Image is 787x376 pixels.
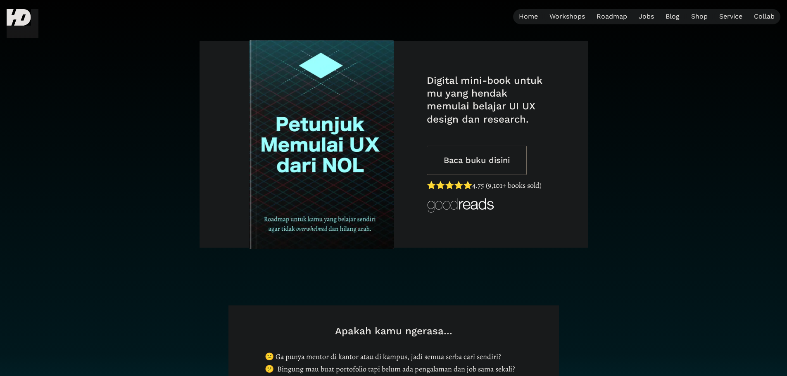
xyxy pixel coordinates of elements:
[691,12,708,21] div: Shop
[427,74,546,126] h1: Digital mini-book untuk mu yang hendak memulai belajar UI UX design dan research.
[265,325,523,337] h2: Apakah kamu ngerasa...
[544,10,590,24] a: Workshops
[639,12,654,21] div: Jobs
[634,10,659,24] a: Jobs
[592,10,632,24] a: Roadmap
[427,146,527,175] a: Baca buku disini
[714,10,747,24] a: Service
[519,12,538,21] div: Home
[754,12,775,21] div: Collab
[719,12,742,21] div: Service
[514,10,543,24] a: Home
[597,12,627,21] div: Roadmap
[427,179,546,192] h1: 4.75 (9,101+ books sold)
[427,180,472,190] a: ⭐️⭐️⭐️⭐️⭐️
[686,10,713,24] a: Shop
[549,12,585,21] div: Workshops
[661,10,685,24] a: Blog
[666,12,680,21] div: Blog
[749,10,780,24] a: Collab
